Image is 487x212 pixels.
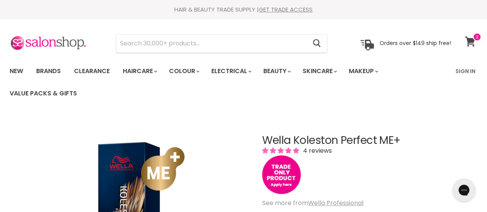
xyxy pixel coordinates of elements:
[4,85,83,102] a: Value Packs & Gifts
[68,63,115,79] a: Clearance
[259,5,313,13] a: GET TRADE ACCESS
[206,63,256,79] a: Electrical
[116,35,306,52] input: Search
[262,155,301,194] img: tradeonly_small.jpg
[262,146,301,155] span: 5.00 stars
[117,63,162,79] a: Haircare
[306,35,327,52] button: Search
[297,63,341,79] a: Skincare
[163,63,204,79] a: Colour
[343,63,383,79] a: Makeup
[308,199,363,207] a: Wella Professional
[4,60,451,105] ul: Main menu
[262,135,477,147] h1: Wella Koleston Perfect ME+
[258,63,295,79] a: Beauty
[4,63,29,79] a: New
[262,199,363,207] span: See more from
[451,63,480,79] a: Sign In
[449,176,479,204] iframe: Gorgias live chat messenger
[30,63,67,79] a: Brands
[301,146,332,155] span: 4 reviews
[116,34,327,53] form: Product
[380,40,451,47] p: Orders over $149 ship free!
